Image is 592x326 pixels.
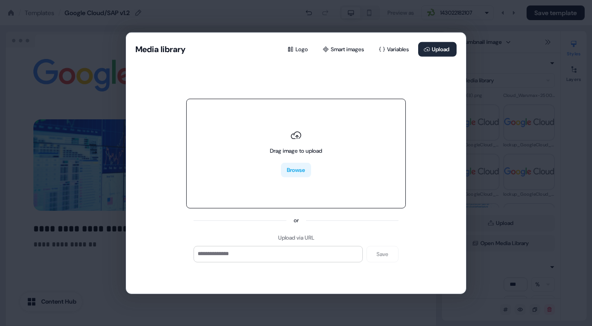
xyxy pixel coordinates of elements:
[278,233,314,242] div: Upload via URL
[317,42,371,56] button: Smart images
[418,42,457,56] button: Upload
[373,42,416,56] button: Variables
[135,43,186,54] button: Media library
[294,215,299,224] div: or
[281,162,311,177] button: Browse
[270,146,322,155] div: Drag image to upload
[282,42,315,56] button: Logo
